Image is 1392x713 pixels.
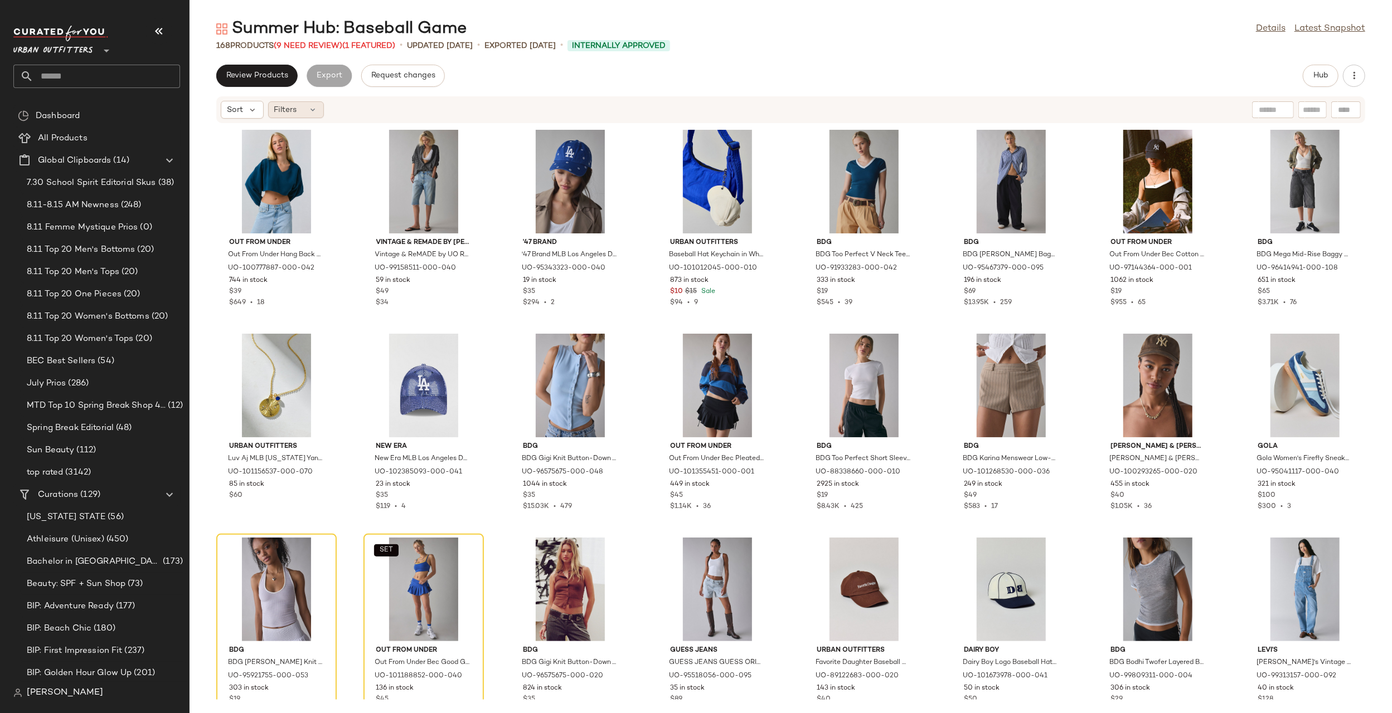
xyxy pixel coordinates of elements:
span: 8.11 Top 20 Men's Tops [27,266,119,279]
span: Urban Outfitters [670,238,765,248]
div: Summer Hub: Baseball Game [216,18,467,40]
span: BDG [1258,238,1352,248]
span: $19 [229,695,240,705]
span: (248) [119,199,142,212]
span: UO-88338660-000-010 [816,467,900,477]
span: • [840,503,851,510]
img: 95921755_053_b [220,538,333,641]
span: UO-99809311-000-004 [1109,671,1192,681]
span: Internally Approved [572,40,666,52]
span: (0) [138,221,152,234]
span: UO-96414941-000-108 [1257,263,1338,274]
span: $3.71K [1258,299,1279,306]
span: • [1276,503,1287,510]
img: 95041117_040_b [1249,334,1361,437]
span: Athleisure (Unisex) [27,533,104,546]
span: UO-99313157-000-092 [1257,671,1336,681]
span: $19 [1110,287,1122,297]
span: Dashboard [36,110,80,123]
span: MTD Top 10 Spring Break Shop 4.1 [27,399,166,412]
span: 8.11 Top 20 One Pieces [27,288,122,301]
span: • [477,39,480,52]
span: • [980,503,991,510]
span: 333 in stock [817,276,855,286]
span: • [549,503,560,510]
span: $19 [817,287,828,297]
span: (173) [161,555,183,568]
span: $49 [376,287,389,297]
span: $119 [376,503,391,510]
span: (112) [74,444,96,457]
span: '47 Brand MLB Los Angeles Dodgers Confetti Clean Up Hat in Blue, Women's at Urban Outfitters [522,250,617,260]
img: 101355451_001_b [661,334,774,437]
span: 259 [1000,299,1012,306]
img: svg%3e [216,23,227,35]
span: UO-95518056-000-095 [669,671,751,681]
span: $13.95K [964,299,989,306]
span: Luv Aj MLB [US_STATE] Yankees Spiral Charm Necklace in Gold, Women's at Urban Outfitters [228,454,323,464]
span: BIP: Beach Chic [27,622,91,635]
span: Favorite Daughter Baseball Hat in Brown, Women's at Urban Outfitters [816,658,910,668]
span: BDG [817,238,911,248]
span: 76 [1290,299,1297,306]
span: $39 [229,287,241,297]
span: top rated [27,466,63,479]
p: updated [DATE] [407,40,473,52]
span: • [833,299,845,306]
span: 1044 in stock [523,480,567,490]
span: Out From Under [229,238,324,248]
span: (48) [114,422,132,434]
span: 306 in stock [1110,683,1150,694]
span: 9 [694,299,698,306]
span: 59 in stock [376,276,411,286]
span: [US_STATE] STATE [27,511,105,524]
span: (177) [114,600,135,613]
span: 824 in stock [523,683,562,694]
span: UO-96575675-000-048 [522,467,603,477]
img: svg%3e [13,688,22,697]
span: (20) [135,243,154,256]
span: Bachelor in [GEOGRAPHIC_DATA]: LP [27,555,161,568]
img: 102385093_041_b [367,334,480,437]
span: New Era [376,442,471,452]
img: 96575675_048_b [514,334,627,437]
img: 96414941_108_b [1249,130,1361,233]
span: UO-97144364-000-001 [1109,263,1192,274]
span: (450) [104,533,129,546]
span: SET [379,546,393,554]
span: UO-99158511-000-040 [375,263,457,274]
span: 1062 in stock [1110,276,1153,286]
span: 196 in stock [964,276,1001,286]
span: 303 in stock [229,683,269,694]
span: $40 [1110,491,1124,501]
span: $1.05K [1110,503,1133,510]
button: Hub [1303,65,1338,87]
span: (286) [66,377,89,390]
span: UO-89122683-000-020 [816,671,899,681]
span: BDG [PERSON_NAME] Baggy Pull-On Pant in Black, Women's at Urban Outfitters [963,250,1058,260]
span: All Products [38,132,88,145]
span: $15 [685,287,697,297]
button: Review Products [216,65,298,87]
span: BDG [523,646,618,656]
span: $35 [376,491,389,501]
img: 95467379_095_b [955,130,1068,233]
span: (73) [125,578,143,590]
span: $10 [670,287,683,297]
span: BEC Best Sellers [27,355,95,368]
span: (20) [119,266,138,279]
span: $45 [670,491,683,501]
img: 101156537_070_b [220,334,333,437]
span: $35 [523,695,535,705]
span: 249 in stock [964,480,1002,490]
span: GUESS JEANS GUESS ORIGINALS Panel Long [PERSON_NAME] Short in Tinted Hickory Stripe, Women's at U... [669,658,764,668]
span: $545 [817,299,833,306]
span: [PERSON_NAME] [27,686,103,700]
span: Filters [274,104,297,116]
span: BDG Mega Mid-Rise Baggy Jort in Libra Wash, Women's at Urban Outfitters [1257,250,1351,260]
span: Review Products [226,71,288,80]
span: $89 [670,695,682,705]
span: Beauty: SPF + Sun Shop [27,578,125,590]
img: 101188852_040_b [367,538,480,641]
span: $65 [1258,287,1270,297]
